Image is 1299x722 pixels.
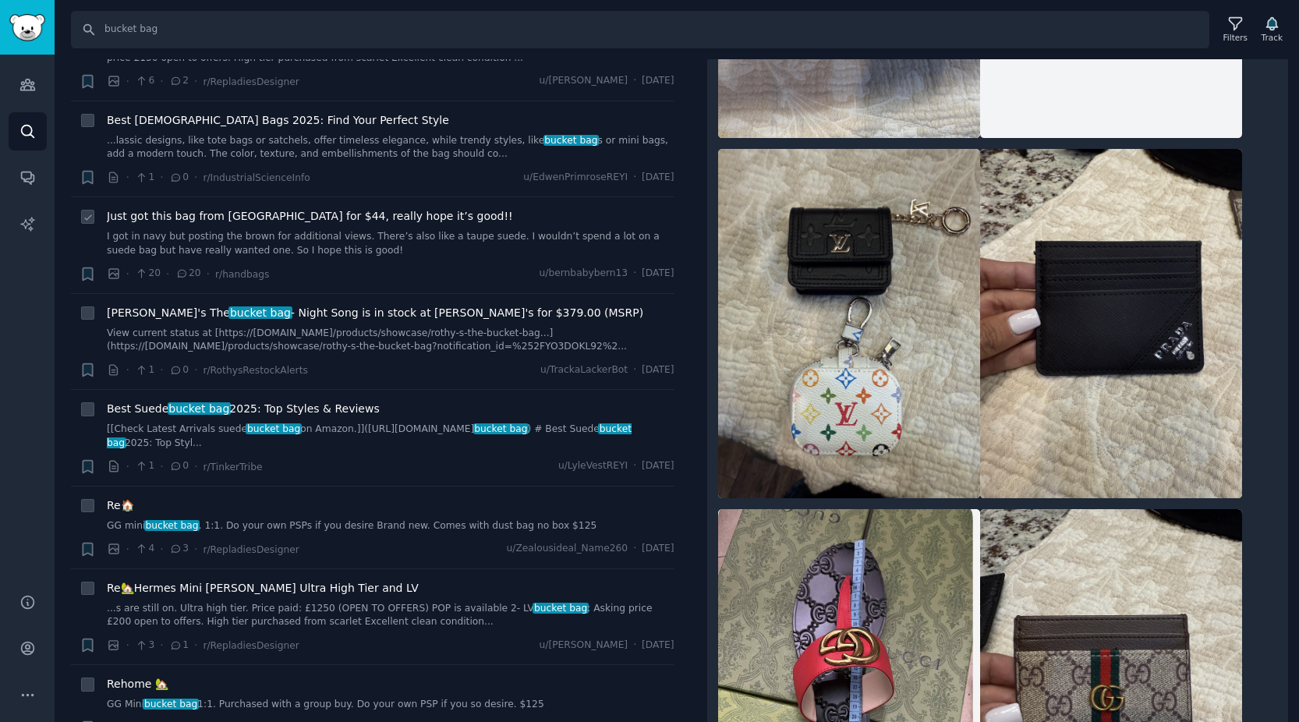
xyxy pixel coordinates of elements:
[126,458,129,475] span: ·
[203,365,307,376] span: r/RothysRestockAlerts
[558,459,628,473] span: u/LyleVestREYI
[160,541,163,557] span: ·
[1256,13,1288,46] button: Track
[107,519,674,533] a: GG minibucket bag. 1:1. Do your own PSPs if you desire Brand new. Comes with dust bag no box $125
[135,542,154,556] span: 4
[540,639,628,653] span: u/[PERSON_NAME]
[126,73,129,90] span: ·
[633,171,636,185] span: ·
[246,423,302,434] span: bucket bag
[107,580,419,596] a: Re🏡Hermes Mini [PERSON_NAME] Ultra High Tier and LV
[642,267,674,281] span: [DATE]
[194,541,197,557] span: ·
[160,637,163,653] span: ·
[107,305,643,321] a: [PERSON_NAME]'s Thebucket bag- Night Song is in stock at [PERSON_NAME]'s for $379.00 (MSRP)
[523,171,628,185] span: u/EdwenPrimroseREYI
[107,401,380,417] a: Best Suedebucket bag2025: Top Styles & Reviews
[980,149,1242,498] img: Re 🏡
[135,171,154,185] span: 1
[135,459,154,473] span: 1
[203,544,299,555] span: r/RepladiesDesigner
[642,639,674,653] span: [DATE]
[107,423,674,450] a: [[Check Latest Arrivals suedebucket bagon Amazon.]]([URL][DOMAIN_NAME]bucket bag) # Best Suedebuc...
[642,171,674,185] span: [DATE]
[633,639,636,653] span: ·
[160,169,163,186] span: ·
[169,74,189,88] span: 2
[642,363,674,377] span: [DATE]
[633,459,636,473] span: ·
[107,305,643,321] span: [PERSON_NAME]'s The - Night Song is in stock at [PERSON_NAME]'s for $379.00 (MSRP)
[107,134,674,161] a: ...lassic designs, like tote bags or satchels, offer timeless elegance, while trendy styles, like...
[107,676,168,692] a: Rehome 🏡
[107,602,674,629] a: ...s are still on. Ultra high tier. Price paid: £1250 (OPEN TO OFFERS) POP is available 2- LVbuck...
[168,402,231,415] span: bucket bag
[126,266,129,282] span: ·
[507,542,628,556] span: u/Zealousideal_Name260
[107,230,674,257] a: I got in navy but posting the brown for additional views. There’s also like a taupe suede. I woul...
[203,76,299,87] span: r/RepladiesDesigner
[215,269,269,280] span: r/handbags
[160,73,163,90] span: ·
[107,698,674,712] a: GG Minibucket bag1:1. Purchased with a group buy. Do your own PSP if you so desire. $125
[194,169,197,186] span: ·
[135,74,154,88] span: 6
[543,135,600,146] span: bucket bag
[169,639,189,653] span: 1
[9,14,45,41] img: GummySearch logo
[633,74,636,88] span: ·
[135,267,161,281] span: 20
[718,149,980,498] img: Re 🏡
[169,459,189,473] span: 0
[540,267,628,281] span: u/bernbabybern13
[126,169,129,186] span: ·
[228,306,292,319] span: bucket bag
[169,363,189,377] span: 0
[633,542,636,556] span: ·
[194,458,197,475] span: ·
[540,74,628,88] span: u/[PERSON_NAME]
[473,423,529,434] span: bucket bag
[540,363,628,377] span: u/TrackaLackerBot
[160,362,163,378] span: ·
[143,699,199,710] span: bucket bag
[642,542,674,556] span: [DATE]
[203,640,299,651] span: r/RepladiesDesigner
[71,11,1209,48] input: Search Keyword
[107,497,134,514] a: Re🏠
[135,639,154,653] span: 3
[633,267,636,281] span: ·
[144,520,200,531] span: bucket bag
[126,362,129,378] span: ·
[207,266,210,282] span: ·
[107,112,449,129] a: Best [DEMOGRAPHIC_DATA] Bags 2025: Find Your Perfect Style
[533,603,589,614] span: bucket bag
[135,363,154,377] span: 1
[175,267,201,281] span: 20
[203,172,310,183] span: r/IndustrialScienceInfo
[169,542,189,556] span: 3
[126,541,129,557] span: ·
[107,208,513,225] a: Just got this bag from [GEOGRAPHIC_DATA] for $44, really hope it’s good!!
[642,459,674,473] span: [DATE]
[642,74,674,88] span: [DATE]
[169,171,189,185] span: 0
[203,462,262,472] span: r/TinkerTribe
[166,266,169,282] span: ·
[194,73,197,90] span: ·
[107,423,632,448] span: bucket bag
[1223,32,1248,43] div: Filters
[633,363,636,377] span: ·
[194,362,197,378] span: ·
[126,637,129,653] span: ·
[160,458,163,475] span: ·
[107,327,674,354] a: View current status at [https://[DOMAIN_NAME]/products/showcase/rothy-s-the-bucket-bag...](https:...
[1262,32,1283,43] div: Track
[107,401,380,417] span: Best Suede 2025: Top Styles & Reviews
[194,637,197,653] span: ·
